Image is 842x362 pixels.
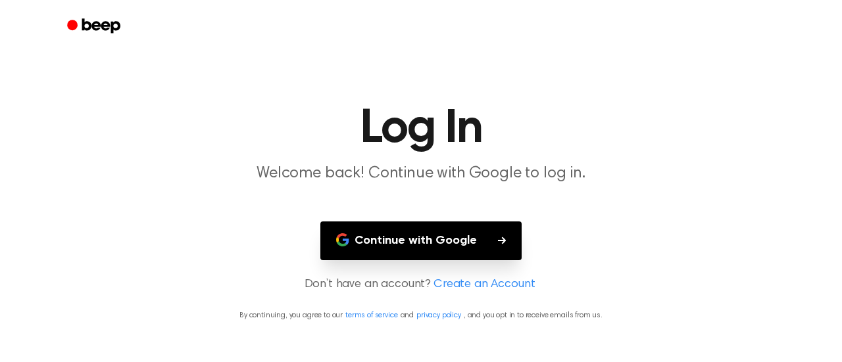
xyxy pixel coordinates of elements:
button: Continue with Google [320,221,522,260]
a: terms of service [345,311,397,319]
a: privacy policy [416,311,461,319]
a: Create an Account [433,276,535,294]
a: Beep [58,14,132,39]
p: By continuing, you agree to our and , and you opt in to receive emails from us. [16,309,826,321]
h1: Log In [84,105,758,152]
p: Welcome back! Continue with Google to log in. [168,163,674,185]
p: Don’t have an account? [16,276,826,294]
